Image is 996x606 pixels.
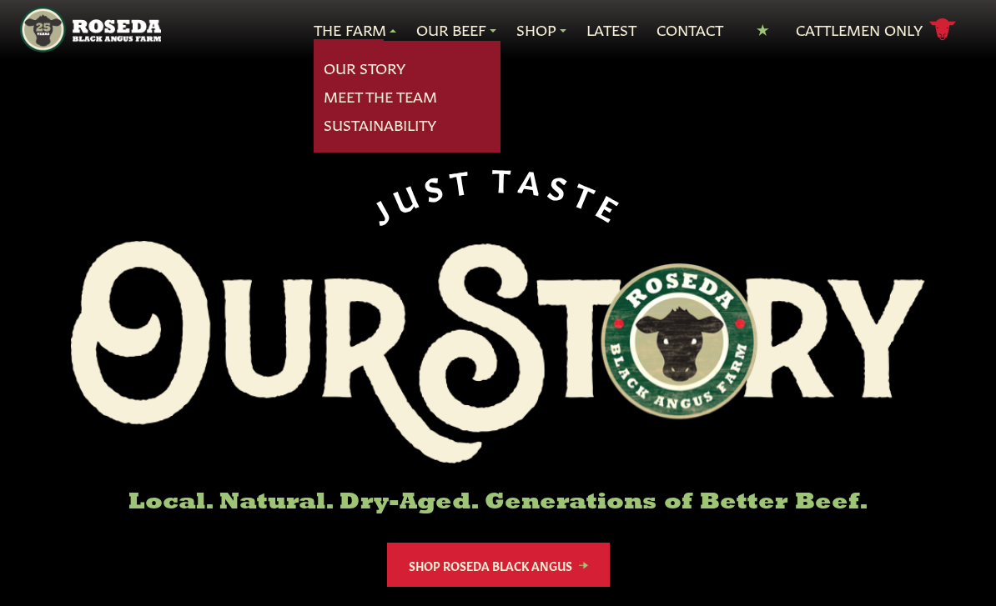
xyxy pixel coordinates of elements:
[365,188,400,228] span: J
[324,86,437,108] a: Meet The Team
[546,166,579,205] span: S
[387,173,428,216] span: U
[586,19,636,41] a: Latest
[593,186,631,228] span: E
[324,114,436,136] a: Sustainability
[420,166,453,205] span: S
[796,15,956,44] a: Cattlemen Only
[516,19,566,41] a: Shop
[569,174,606,215] span: T
[387,543,610,587] a: Shop Roseda Black Angus
[20,7,162,53] img: https://roseda.com/wp-content/uploads/2021/05/roseda-25-header.png
[364,160,633,228] div: JUST TASTE
[314,19,396,41] a: The Farm
[71,490,925,516] h6: Local. Natural. Dry-Aged. Generations of Better Beef.
[71,241,925,464] img: Roseda Black Aangus Farm
[447,161,478,198] span: T
[656,19,723,41] a: Contact
[416,19,496,41] a: Our Beef
[491,160,518,194] span: T
[324,58,405,79] a: Our Story
[517,161,551,198] span: A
